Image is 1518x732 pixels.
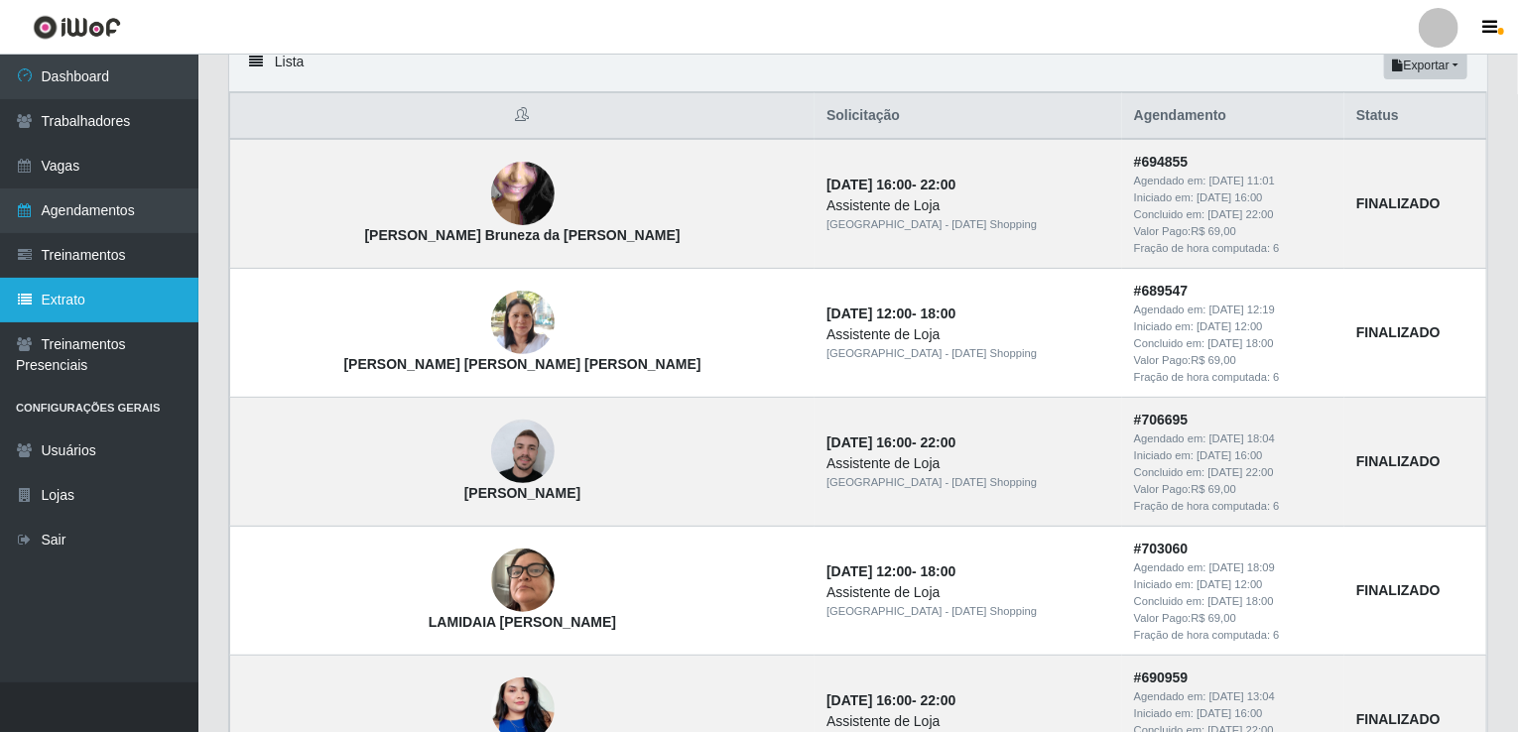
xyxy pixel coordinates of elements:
[429,614,616,630] strong: LAMIDAIA [PERSON_NAME]
[1134,688,1332,705] div: Agendado em:
[826,692,912,708] time: [DATE] 16:00
[1134,610,1332,627] div: Valor Pago: R$ 69,00
[921,305,956,321] time: 18:00
[491,281,555,365] img: Ana Cláudia Santiago Mendes carneiro
[921,692,956,708] time: 22:00
[1197,320,1262,332] time: [DATE] 12:00
[1134,283,1189,299] strong: # 689547
[1134,705,1332,722] div: Iniciado em:
[1134,670,1189,685] strong: # 690959
[826,434,912,450] time: [DATE] 16:00
[826,345,1110,362] div: [GEOGRAPHIC_DATA] - [DATE] Shopping
[1134,412,1189,427] strong: # 706695
[1209,432,1275,444] time: [DATE] 18:04
[1134,481,1332,498] div: Valor Pago: R$ 69,00
[1356,711,1441,727] strong: FINALIZADO
[921,434,956,450] time: 22:00
[491,123,555,265] img: Micaela Bruneza da Silva Alves
[1197,191,1262,203] time: [DATE] 16:00
[826,582,1110,603] div: Assistente de Loja
[343,356,700,372] strong: [PERSON_NAME] [PERSON_NAME] [PERSON_NAME]
[1356,195,1441,211] strong: FINALIZADO
[1209,175,1275,186] time: [DATE] 11:01
[1134,593,1332,610] div: Concluido em:
[1134,206,1332,223] div: Concluido em:
[1134,318,1332,335] div: Iniciado em:
[229,40,1487,92] div: Lista
[1134,335,1332,352] div: Concluido em:
[826,177,955,192] strong: -
[1197,449,1262,461] time: [DATE] 16:00
[1134,498,1332,515] div: Fração de hora computada: 6
[1356,582,1441,598] strong: FINALIZADO
[1134,576,1332,593] div: Iniciado em:
[1208,466,1274,478] time: [DATE] 22:00
[464,485,580,501] strong: [PERSON_NAME]
[815,93,1122,140] th: Solicitação
[491,417,555,488] img: Rhikson Lima Paulo
[1134,541,1189,556] strong: # 703060
[364,227,680,243] strong: [PERSON_NAME] Bruneza da [PERSON_NAME]
[1134,302,1332,318] div: Agendado em:
[1134,223,1332,240] div: Valor Pago: R$ 69,00
[826,216,1110,233] div: [GEOGRAPHIC_DATA] - [DATE] Shopping
[826,692,955,708] strong: -
[826,603,1110,620] div: [GEOGRAPHIC_DATA] - [DATE] Shopping
[1134,352,1332,369] div: Valor Pago: R$ 69,00
[826,563,955,579] strong: -
[1356,453,1441,469] strong: FINALIZADO
[1208,208,1274,220] time: [DATE] 22:00
[1134,430,1332,447] div: Agendado em:
[921,563,956,579] time: 18:00
[1134,240,1332,257] div: Fração de hora computada: 6
[1134,173,1332,189] div: Agendado em:
[1134,189,1332,206] div: Iniciado em:
[1197,578,1262,590] time: [DATE] 12:00
[826,195,1110,216] div: Assistente de Loja
[826,177,912,192] time: [DATE] 16:00
[1209,304,1275,315] time: [DATE] 12:19
[1134,464,1332,481] div: Concluido em:
[33,15,121,40] img: CoreUI Logo
[1384,52,1467,79] button: Exportar
[826,453,1110,474] div: Assistente de Loja
[1197,707,1262,719] time: [DATE] 16:00
[921,177,956,192] time: 22:00
[1134,369,1332,386] div: Fração de hora computada: 6
[1209,690,1275,702] time: [DATE] 13:04
[826,305,912,321] time: [DATE] 12:00
[1209,561,1275,573] time: [DATE] 18:09
[826,324,1110,345] div: Assistente de Loja
[826,563,912,579] time: [DATE] 12:00
[1208,595,1274,607] time: [DATE] 18:00
[1134,559,1332,576] div: Agendado em:
[1134,154,1189,170] strong: # 694855
[826,711,1110,732] div: Assistente de Loja
[1134,447,1332,464] div: Iniciado em:
[1208,337,1274,349] time: [DATE] 18:00
[1134,627,1332,644] div: Fração de hora computada: 6
[491,524,555,637] img: LAMIDAIA DENOVAN DA ROCHA
[1356,324,1441,340] strong: FINALIZADO
[1122,93,1344,140] th: Agendamento
[1344,93,1486,140] th: Status
[826,474,1110,491] div: [GEOGRAPHIC_DATA] - [DATE] Shopping
[826,305,955,321] strong: -
[826,434,955,450] strong: -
